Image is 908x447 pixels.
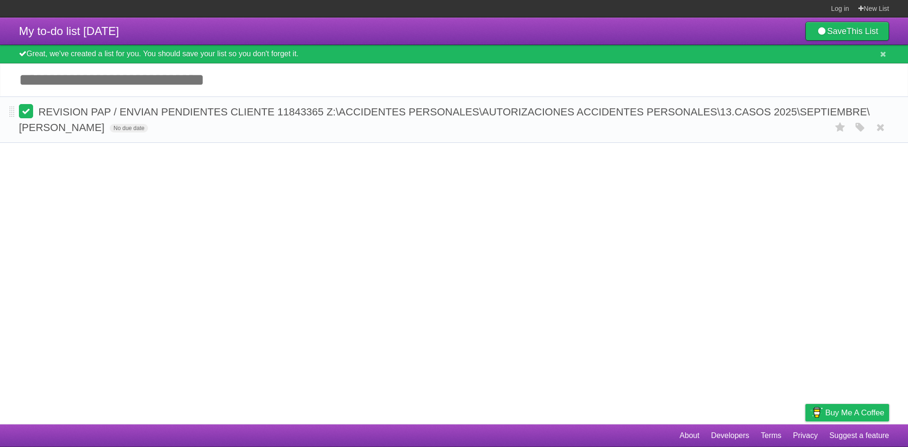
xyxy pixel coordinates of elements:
[110,124,148,132] span: No due date
[805,404,889,421] a: Buy me a coffee
[793,427,818,445] a: Privacy
[825,404,884,421] span: Buy me a coffee
[19,106,870,133] span: REVISION PAP / ENVIAN PENDIENTES CLIENTE 11843365 Z:\ACCIDENTES PERSONALES\AUTORIZACIONES ACCIDEN...
[829,427,889,445] a: Suggest a feature
[805,22,889,41] a: SaveThis List
[847,26,878,36] b: This List
[810,404,823,421] img: Buy me a coffee
[831,120,849,135] label: Star task
[711,427,749,445] a: Developers
[19,25,119,37] span: My to-do list [DATE]
[19,104,33,118] label: Done
[680,427,699,445] a: About
[761,427,782,445] a: Terms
